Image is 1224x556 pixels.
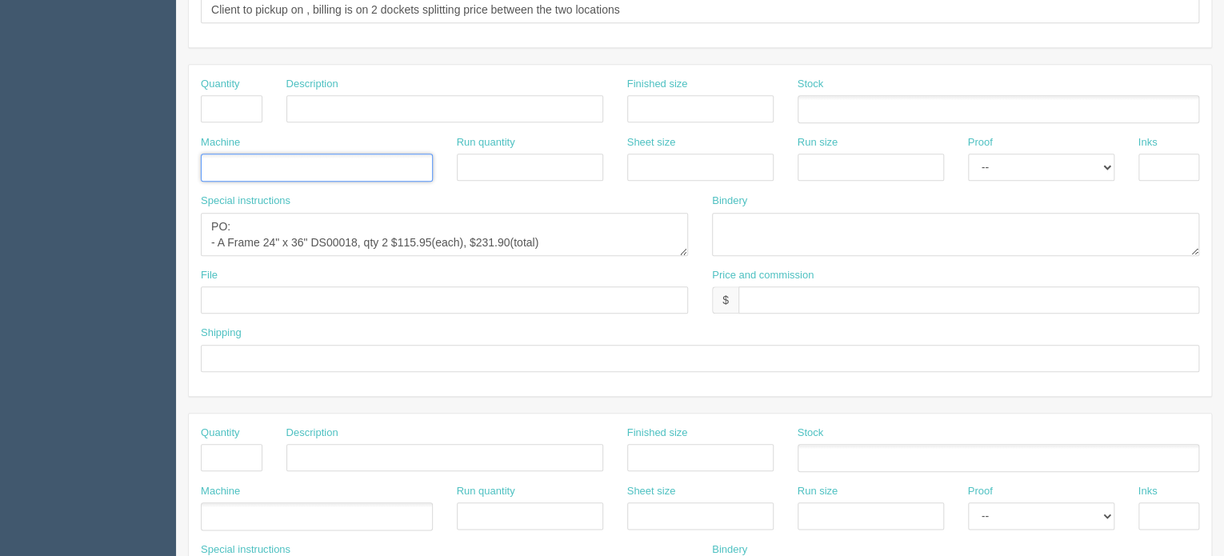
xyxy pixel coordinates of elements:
[627,77,688,92] label: Finished size
[968,484,993,499] label: Proof
[1138,135,1158,150] label: Inks
[201,213,688,256] textarea: PO: - A Frame 24" x 36" DS00018, qty 2 $115.95(each), $231.90(total)
[457,484,515,499] label: Run quantity
[627,484,676,499] label: Sheet size
[1138,484,1158,499] label: Inks
[627,426,688,441] label: Finished size
[286,77,338,92] label: Description
[712,286,738,314] div: $
[627,135,676,150] label: Sheet size
[798,135,838,150] label: Run size
[457,135,515,150] label: Run quantity
[201,135,240,150] label: Machine
[798,77,824,92] label: Stock
[201,326,242,341] label: Shipping
[201,268,218,283] label: File
[201,77,239,92] label: Quantity
[798,484,838,499] label: Run size
[712,268,814,283] label: Price and commission
[712,194,747,209] label: Bindery
[201,194,290,209] label: Special instructions
[798,426,824,441] label: Stock
[968,135,993,150] label: Proof
[286,426,338,441] label: Description
[201,484,240,499] label: Machine
[201,426,239,441] label: Quantity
